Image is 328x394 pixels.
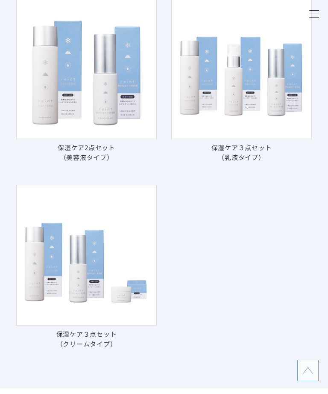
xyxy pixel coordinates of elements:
[16,142,156,162] p: 保湿ケア2点セット （美容液タイプ）
[171,142,311,162] p: 保湿ケア３点セット （乳液タイプ）
[303,365,313,376] img: topに戻る
[16,185,156,325] img: 保湿ケア３点セット（クリームタイプ）
[16,329,156,349] p: 保湿ケア３点セット （クリームタイプ）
